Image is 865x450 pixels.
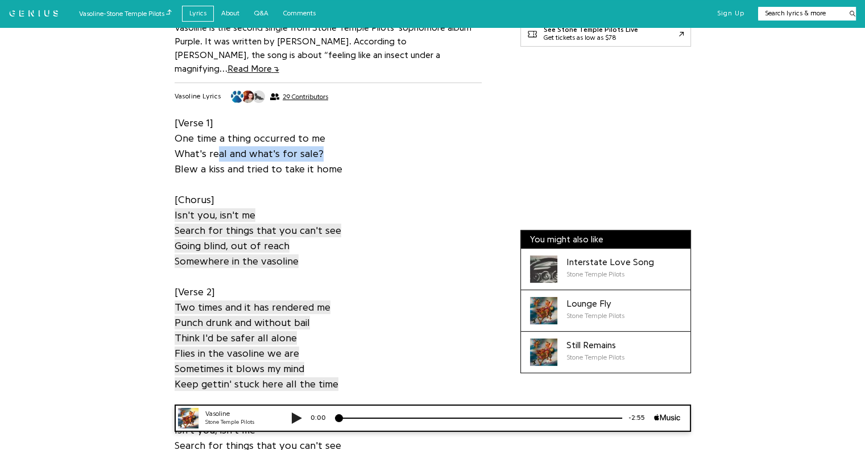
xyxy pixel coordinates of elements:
[230,90,328,104] button: 29 Contributors
[283,93,328,101] span: 29 Contributors
[758,9,843,18] input: Search lyrics & more
[175,92,221,101] h2: Vasoline Lyrics
[566,338,624,352] div: Still Remains
[521,230,690,249] div: You might also like
[530,338,557,366] div: Cover art for Still Remains by Stone Temple Pilots
[521,249,690,290] a: Cover art for Interstate Love Song by Stone Temple PilotsInterstate Love SongStone Temple Pilots
[182,6,214,21] a: Lyrics
[520,21,691,47] a: See Stone Temple Pilots LiveGet tickets as low as $78
[214,6,247,21] a: About
[566,255,654,269] div: Interstate Love Song
[544,26,638,34] div: See Stone Temple Pilots Live
[276,6,323,21] a: Comments
[175,346,338,391] span: Flies in the vasoline we are Sometimes it blows my mind Keep gettin' stuck here all the time
[717,9,744,18] button: Sign Up
[247,6,276,21] a: Q&A
[175,300,330,345] span: Two times and it has rendered me Punch drunk and without bail Think I'd be safer all alone
[175,299,330,345] a: Two times and it has rendered mePunch drunk and without bailThink I'd be safer all alone
[530,255,557,283] div: Cover art for Interstate Love Song by Stone Temple Pilots
[457,9,489,18] div: -2:55
[566,269,654,279] div: Stone Temple Pilots
[227,64,279,73] span: Read More
[175,345,338,391] a: Flies in the vasoline we areSometimes it blows my mindKeep gettin' stuck here all the time
[175,23,471,73] a: Vasoline is the second single from Stone Temple Pilots‘ sophomore album Purple. It was written by...
[175,207,341,269] a: Isn't you, isn't meSearch for things that you can't seeGoing blind, out of reachSomewhere in the ...
[79,8,172,19] div: Vasoline - Stone Temple Pilots
[13,3,33,24] img: 72x72bb.jpg
[566,297,624,311] div: Lounge Fly
[566,311,624,321] div: Stone Temple Pilots
[544,34,638,42] div: Get tickets as low as $78
[521,290,690,332] a: Cover art for Lounge Fly by Stone Temple PilotsLounge FlyStone Temple Pilots
[530,297,557,324] div: Cover art for Lounge Fly by Stone Temple Pilots
[566,352,624,362] div: Stone Temple Pilots
[175,208,341,268] span: Isn't you, isn't me Search for things that you can't see Going blind, out of reach Somewhere in t...
[521,332,690,373] a: Cover art for Still Remains by Stone Temple PilotsStill RemainsStone Temple Pilots
[40,14,108,22] div: Stone Temple Pilots
[40,5,108,14] div: Vasoline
